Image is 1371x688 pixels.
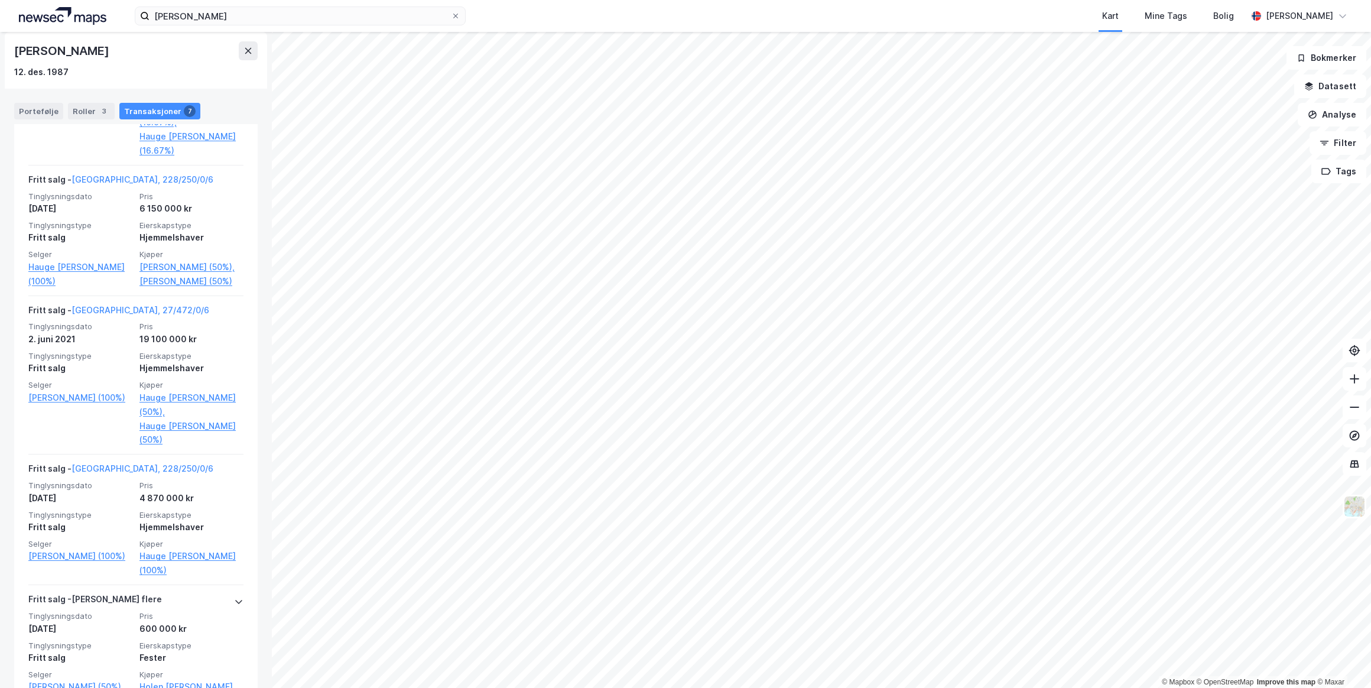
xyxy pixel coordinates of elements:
div: Transaksjoner [119,103,200,119]
span: Tinglysningsdato [28,322,132,332]
div: [DATE] [28,491,132,505]
span: Tinglysningsdato [28,611,132,621]
span: Pris [139,611,243,621]
div: 12. des. 1987 [14,65,69,79]
div: Mine Tags [1145,9,1187,23]
div: 2. juni 2021 [28,332,132,346]
a: Hauge [PERSON_NAME] (16.67%) [139,129,243,158]
div: 6 150 000 kr [139,202,243,216]
div: 7 [184,105,196,117]
button: Datasett [1294,74,1366,98]
div: Hjemmelshaver [139,231,243,245]
a: [PERSON_NAME] (50%) [139,274,243,288]
div: Hjemmelshaver [139,520,243,534]
div: Fritt salg - [28,173,213,192]
span: Selger [28,249,132,259]
img: Z [1343,495,1366,518]
button: Filter [1310,131,1366,155]
a: [PERSON_NAME] (50%), [139,260,243,274]
a: Mapbox [1162,678,1194,686]
div: 3 [98,105,110,117]
span: Kjøper [139,249,243,259]
span: Pris [139,322,243,332]
span: Kjøper [139,380,243,390]
span: Tinglysningsdato [28,192,132,202]
button: Bokmerker [1286,46,1366,70]
a: Hauge [PERSON_NAME] (50%) [139,419,243,447]
span: Pris [139,192,243,202]
span: Selger [28,539,132,549]
div: [DATE] [28,202,132,216]
div: Portefølje [14,103,63,119]
button: Tags [1311,160,1366,183]
img: logo.a4113a55bc3d86da70a041830d287a7e.svg [19,7,106,25]
div: [PERSON_NAME] [1266,9,1333,23]
span: Tinglysningsdato [28,481,132,491]
div: Kart [1102,9,1119,23]
span: Eierskapstype [139,510,243,520]
a: Hauge [PERSON_NAME] (50%), [139,391,243,419]
div: Kontrollprogram for chat [1312,631,1371,688]
a: [GEOGRAPHIC_DATA], 228/250/0/6 [72,174,213,184]
span: Tinglysningstype [28,351,132,361]
a: [GEOGRAPHIC_DATA], 228/250/0/6 [72,463,213,473]
span: Selger [28,670,132,680]
div: Hjemmelshaver [139,361,243,375]
span: Tinglysningstype [28,510,132,520]
iframe: Chat Widget [1312,631,1371,688]
span: Selger [28,380,132,390]
a: OpenStreetMap [1197,678,1254,686]
div: 19 100 000 kr [139,332,243,346]
div: Fritt salg [28,361,132,375]
div: Bolig [1213,9,1234,23]
span: Eierskapstype [139,351,243,361]
span: Tinglysningstype [28,220,132,231]
span: Pris [139,481,243,491]
input: Søk på adresse, matrikkel, gårdeiere, leietakere eller personer [150,7,451,25]
a: [PERSON_NAME] (100%) [28,549,132,563]
a: Hauge [PERSON_NAME] (100%) [28,260,132,288]
div: Fritt salg [28,651,132,665]
div: Fritt salg [28,520,132,534]
span: Tinglysningstype [28,641,132,651]
div: 600 000 kr [139,622,243,636]
span: Kjøper [139,670,243,680]
div: 4 870 000 kr [139,491,243,505]
span: Eierskapstype [139,220,243,231]
div: Fritt salg [28,231,132,245]
div: Roller [68,103,115,119]
div: [PERSON_NAME] [14,41,111,60]
a: [PERSON_NAME] (100%) [28,391,132,405]
button: Analyse [1298,103,1366,126]
div: Fritt salg - [PERSON_NAME] flere [28,592,162,611]
span: Kjøper [139,539,243,549]
a: Hauge [PERSON_NAME] (100%) [139,549,243,577]
span: Eierskapstype [139,641,243,651]
div: Fester [139,651,243,665]
div: Fritt salg - [28,462,213,481]
a: [GEOGRAPHIC_DATA], 27/472/0/6 [72,305,209,315]
div: [DATE] [28,622,132,636]
a: Improve this map [1257,678,1315,686]
div: Fritt salg - [28,303,209,322]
